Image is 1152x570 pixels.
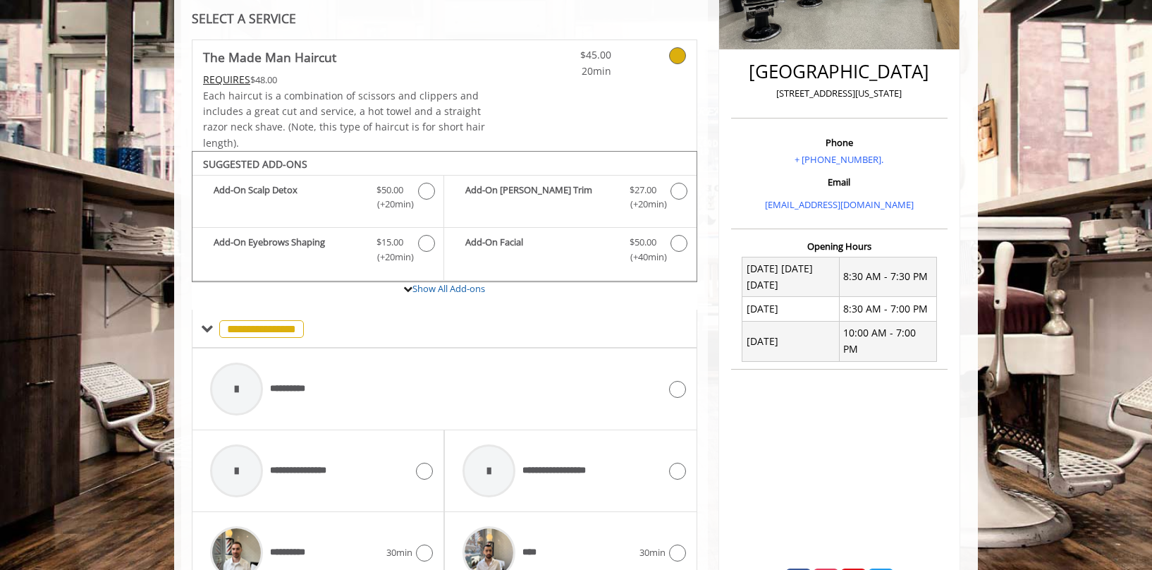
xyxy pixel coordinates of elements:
[200,183,436,216] label: Add-On Scalp Detox
[795,153,883,166] a: + [PHONE_NUMBER].
[622,250,663,265] span: (+40min )
[203,47,336,67] b: The Made Man Haircut
[735,177,944,187] h3: Email
[731,241,948,251] h3: Opening Hours
[765,198,914,211] a: [EMAIL_ADDRESS][DOMAIN_NAME]
[742,257,840,297] td: [DATE] [DATE] [DATE]
[203,89,485,150] span: Each haircut is a combination of scissors and clippers and includes a great cut and service, a ho...
[630,235,656,250] span: $50.00
[203,157,307,171] b: SUGGESTED ADD-ONS
[203,72,486,87] div: $48.00
[528,47,611,63] span: $45.00
[528,63,611,79] span: 20min
[214,183,362,212] b: Add-On Scalp Detox
[451,183,689,216] label: Add-On Beard Trim
[369,197,411,212] span: (+20min )
[200,235,436,268] label: Add-On Eyebrows Shaping
[839,321,936,361] td: 10:00 AM - 7:00 PM
[839,297,936,321] td: 8:30 AM - 7:00 PM
[465,235,615,265] b: Add-On Facial
[639,545,666,560] span: 30min
[192,12,697,25] div: SELECT A SERVICE
[630,183,656,198] span: $27.00
[214,235,362,265] b: Add-On Eyebrows Shaping
[839,257,936,297] td: 8:30 AM - 7:30 PM
[386,545,412,560] span: 30min
[192,151,697,282] div: The Made Man Haircut Add-onS
[376,183,403,198] span: $50.00
[376,235,403,250] span: $15.00
[622,197,663,212] span: (+20min )
[465,183,615,212] b: Add-On [PERSON_NAME] Trim
[451,235,689,268] label: Add-On Facial
[735,138,944,147] h3: Phone
[742,297,840,321] td: [DATE]
[369,250,411,265] span: (+20min )
[735,61,944,82] h2: [GEOGRAPHIC_DATA]
[203,73,250,86] span: This service needs some Advance to be paid before we block your appointment
[742,321,840,361] td: [DATE]
[412,282,485,295] a: Show All Add-ons
[735,86,944,101] p: [STREET_ADDRESS][US_STATE]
